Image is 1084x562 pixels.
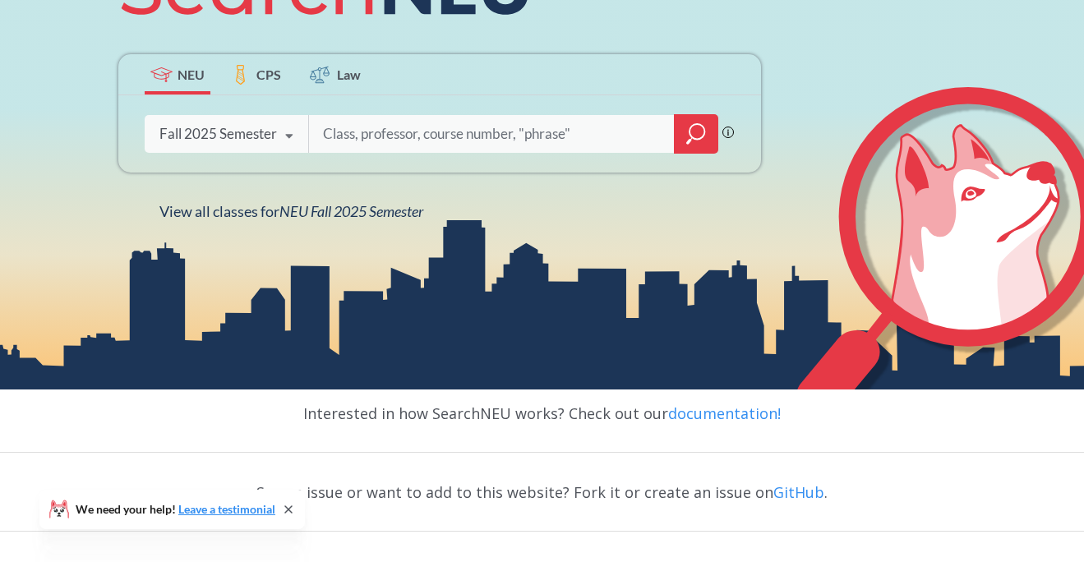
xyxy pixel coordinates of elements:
[256,65,281,84] span: CPS
[337,65,361,84] span: Law
[159,202,423,220] span: View all classes for
[279,202,423,220] span: NEU Fall 2025 Semester
[321,117,663,151] input: Class, professor, course number, "phrase"
[773,482,824,502] a: GitHub
[674,114,718,154] div: magnifying glass
[668,403,781,423] a: documentation!
[686,122,706,145] svg: magnifying glass
[178,65,205,84] span: NEU
[159,125,277,143] div: Fall 2025 Semester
